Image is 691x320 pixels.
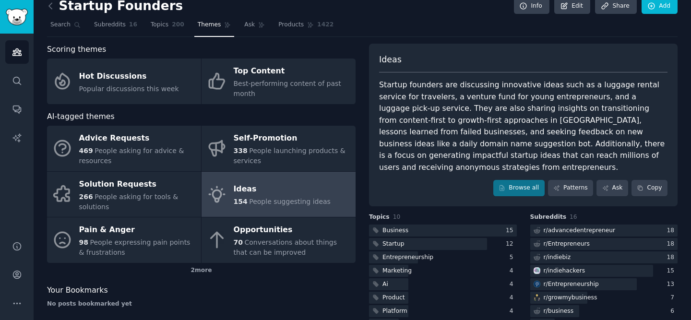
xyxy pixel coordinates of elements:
div: 4 [510,294,517,302]
div: Entrepreneurship [382,253,433,262]
div: 18 [667,240,678,249]
div: r/ Entrepreneurs [544,240,590,249]
span: Search [50,21,71,29]
a: Ideas154People suggesting ideas [202,172,356,217]
div: Startup [382,240,404,249]
a: Patterns [548,180,593,196]
a: Themes [194,17,235,37]
a: Product4 [369,292,517,304]
span: People asking for advice & resources [79,147,184,165]
div: Self-Promotion [234,131,351,146]
span: 469 [79,147,93,154]
span: Subreddits [530,213,567,222]
span: Topics [369,213,390,222]
span: Your Bookmarks [47,284,108,296]
div: 12 [506,240,517,249]
div: 13 [667,280,678,289]
a: Entrepreneurship5 [369,251,517,263]
a: Ask [241,17,268,37]
a: Top ContentBest-performing content of past month [202,59,356,104]
a: Subreddits16 [91,17,141,37]
div: Ideas [234,182,331,197]
div: 5 [510,253,517,262]
div: Marketing [382,267,412,275]
div: Solution Requests [79,177,196,192]
div: r/ growmybusiness [544,294,597,302]
span: 154 [234,198,248,205]
span: Conversations about things that can be improved [234,238,337,256]
a: indiehackersr/indiehackers15 [530,265,678,277]
a: Startup12 [369,238,517,250]
a: Solution Requests266People asking for tools & solutions [47,172,201,217]
img: Entrepreneurship [534,281,540,287]
a: r/business6 [530,305,678,317]
div: 18 [667,226,678,235]
span: 16 [570,213,577,220]
span: AI-tagged themes [47,111,115,123]
div: r/ indiehackers [544,267,585,275]
a: Platform4 [369,305,517,317]
a: Self-Promotion338People launching products & services [202,126,356,171]
span: 70 [234,238,243,246]
div: Platform [382,307,407,316]
img: indiehackers [534,267,540,274]
img: GummySearch logo [6,9,28,25]
a: r/indiebiz18 [530,251,678,263]
span: Ask [244,21,255,29]
span: 338 [234,147,248,154]
div: Pain & Anger [79,223,196,238]
div: 4 [510,267,517,275]
div: 7 [670,294,678,302]
span: 10 [393,213,401,220]
a: Browse all [493,180,545,196]
a: Ask [596,180,628,196]
a: Opportunities70Conversations about things that can be improved [202,217,356,263]
button: Copy [631,180,667,196]
div: 4 [510,280,517,289]
div: r/ business [544,307,574,316]
div: 15 [667,267,678,275]
div: Product [382,294,405,302]
span: Subreddits [94,21,126,29]
span: Best-performing content of past month [234,80,341,97]
span: Scoring themes [47,44,106,56]
a: Marketing4 [369,265,517,277]
span: 16 [129,21,137,29]
span: 266 [79,193,93,201]
div: Startup founders are discussing innovative ideas such as a luggage rental service for travelers, ... [379,79,667,173]
span: People launching products & services [234,147,345,165]
span: Topics [151,21,168,29]
a: r/advancedentrepreneur18 [530,225,678,237]
div: Ai [382,280,388,289]
div: Opportunities [234,223,351,238]
div: 18 [667,253,678,262]
div: Business [382,226,408,235]
span: 200 [172,21,184,29]
div: Hot Discussions [79,69,179,84]
a: Business15 [369,225,517,237]
img: growmybusiness [534,294,540,301]
div: 15 [506,226,517,235]
div: Advice Requests [79,131,196,146]
div: r/ indiebiz [544,253,571,262]
a: r/Entrepreneurs18 [530,238,678,250]
a: Hot DiscussionsPopular discussions this week [47,59,201,104]
a: Products1422 [275,17,337,37]
div: No posts bookmarked yet [47,300,356,308]
span: People asking for tools & solutions [79,193,179,211]
span: 98 [79,238,88,246]
a: Ai4 [369,278,517,290]
span: Popular discussions this week [79,85,179,93]
span: 1422 [317,21,334,29]
span: Products [278,21,304,29]
span: Themes [198,21,221,29]
span: People expressing pain points & frustrations [79,238,191,256]
div: 2 more [47,263,356,278]
a: Entrepreneurshipr/Entrepreneurship13 [530,278,678,290]
span: Ideas [379,54,402,66]
div: 6 [670,307,678,316]
a: Pain & Anger98People expressing pain points & frustrations [47,217,201,263]
a: Advice Requests469People asking for advice & resources [47,126,201,171]
a: growmybusinessr/growmybusiness7 [530,292,678,304]
div: r/ advancedentrepreneur [544,226,616,235]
